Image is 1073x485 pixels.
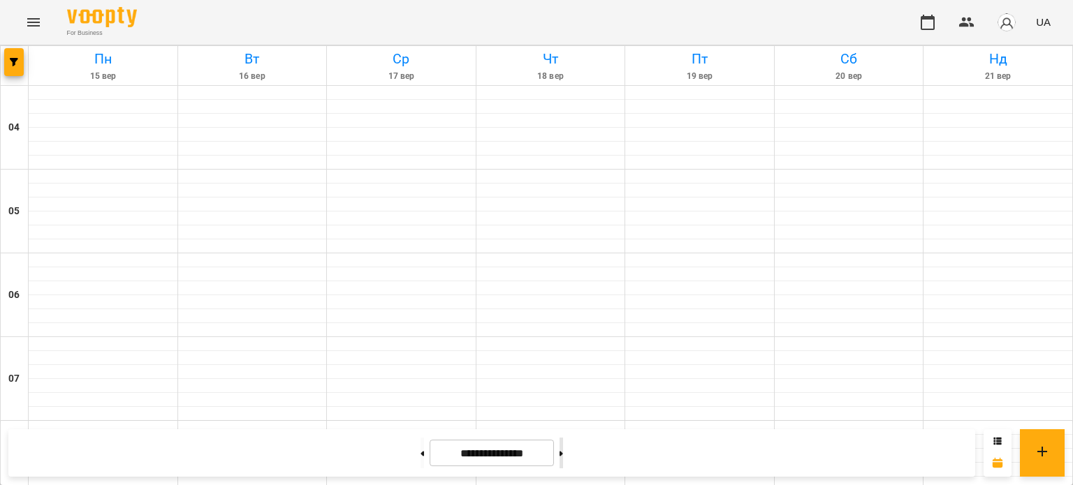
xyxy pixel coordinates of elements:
h6: Чт [479,48,623,70]
h6: 06 [8,288,20,303]
h6: 04 [8,120,20,135]
img: Voopty Logo [67,7,137,27]
img: avatar_s.png [997,13,1016,32]
h6: Пн [31,48,175,70]
h6: Пт [627,48,772,70]
h6: Сб [777,48,921,70]
h6: 20 вер [777,70,921,83]
span: For Business [67,29,137,38]
button: UA [1030,9,1056,35]
button: Menu [17,6,50,39]
h6: 18 вер [479,70,623,83]
h6: 15 вер [31,70,175,83]
span: UA [1036,15,1051,29]
h6: Ср [329,48,474,70]
h6: 19 вер [627,70,772,83]
h6: 05 [8,204,20,219]
h6: Вт [180,48,325,70]
h6: 21 вер [926,70,1070,83]
h6: 07 [8,371,20,387]
h6: Нд [926,48,1070,70]
h6: 17 вер [329,70,474,83]
h6: 16 вер [180,70,325,83]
